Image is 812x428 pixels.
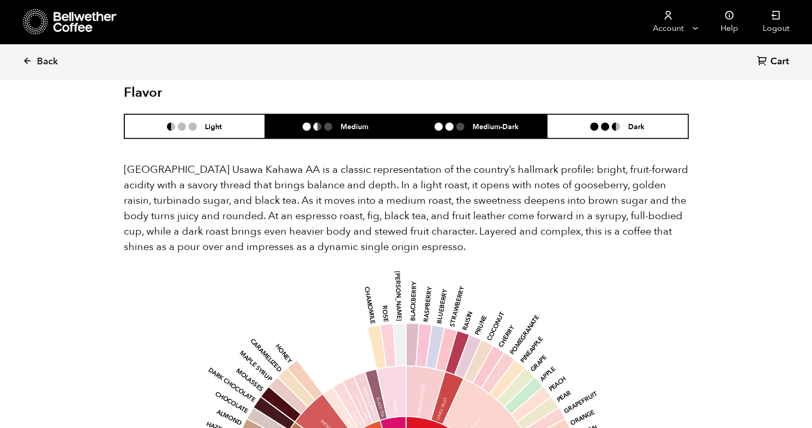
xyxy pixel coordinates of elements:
a: Cart [757,55,791,69]
span: Cart [770,56,789,68]
span: Back [37,56,58,68]
h6: Medium-Dark [473,122,519,131]
h2: Flavor [124,85,312,101]
h6: Light [205,122,222,131]
h6: Medium [341,122,368,131]
p: [GEOGRAPHIC_DATA] Usawa Kahawa AA is a classic representation of the country’s hallmark profile: ... [124,162,689,255]
h6: Dark [628,122,645,131]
